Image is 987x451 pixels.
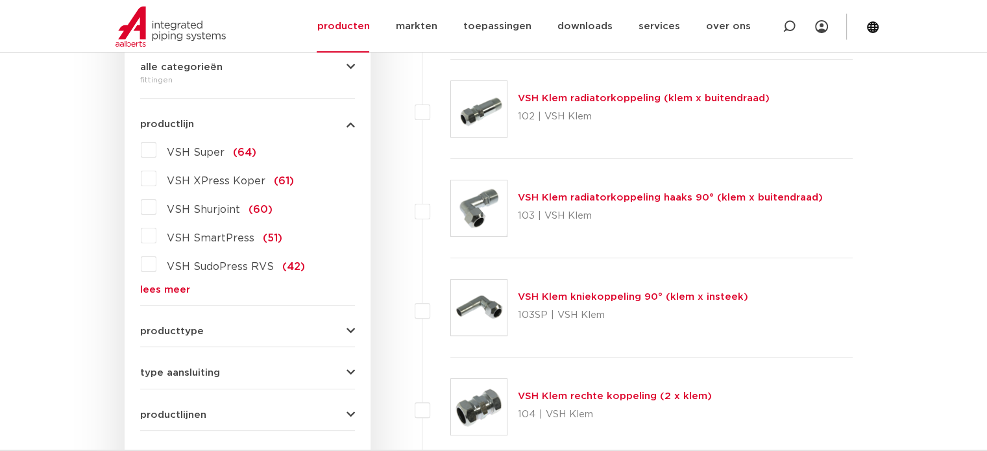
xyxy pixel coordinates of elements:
span: productlijn [140,119,194,129]
span: VSH SudoPress RVS [167,262,274,272]
button: productlijn [140,119,355,129]
button: type aansluiting [140,368,355,378]
span: VSH Super [167,147,225,158]
button: alle categorieën [140,62,355,72]
p: 104 | VSH Klem [518,404,712,425]
a: VSH Klem radiatorkoppeling (klem x buitendraad) [518,93,770,103]
span: (64) [233,147,256,158]
img: Thumbnail for VSH Klem radiatorkoppeling haaks 90° (klem x buitendraad) [451,180,507,236]
div: fittingen [140,72,355,88]
p: 103 | VSH Klem [518,206,823,226]
span: producttype [140,326,204,336]
span: VSH XPress Koper [167,176,265,186]
img: Thumbnail for VSH Klem rechte koppeling (2 x klem) [451,379,507,435]
a: lees meer [140,285,355,295]
button: producttype [140,326,355,336]
a: VSH Klem rechte koppeling (2 x klem) [518,391,712,401]
p: 102 | VSH Klem [518,106,770,127]
span: (51) [263,233,282,243]
img: Thumbnail for VSH Klem kniekoppeling 90° (klem x insteek) [451,280,507,335]
span: (61) [274,176,294,186]
a: VSH Klem kniekoppeling 90° (klem x insteek) [518,292,748,302]
span: (60) [249,204,273,215]
span: productlijnen [140,410,206,420]
span: (42) [282,262,305,272]
p: 103SP | VSH Klem [518,305,748,326]
span: alle categorieën [140,62,223,72]
span: VSH Shurjoint [167,204,240,215]
span: VSH SmartPress [167,233,254,243]
span: type aansluiting [140,368,220,378]
button: productlijnen [140,410,355,420]
img: Thumbnail for VSH Klem radiatorkoppeling (klem x buitendraad) [451,81,507,137]
a: VSH Klem radiatorkoppeling haaks 90° (klem x buitendraad) [518,193,823,202]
